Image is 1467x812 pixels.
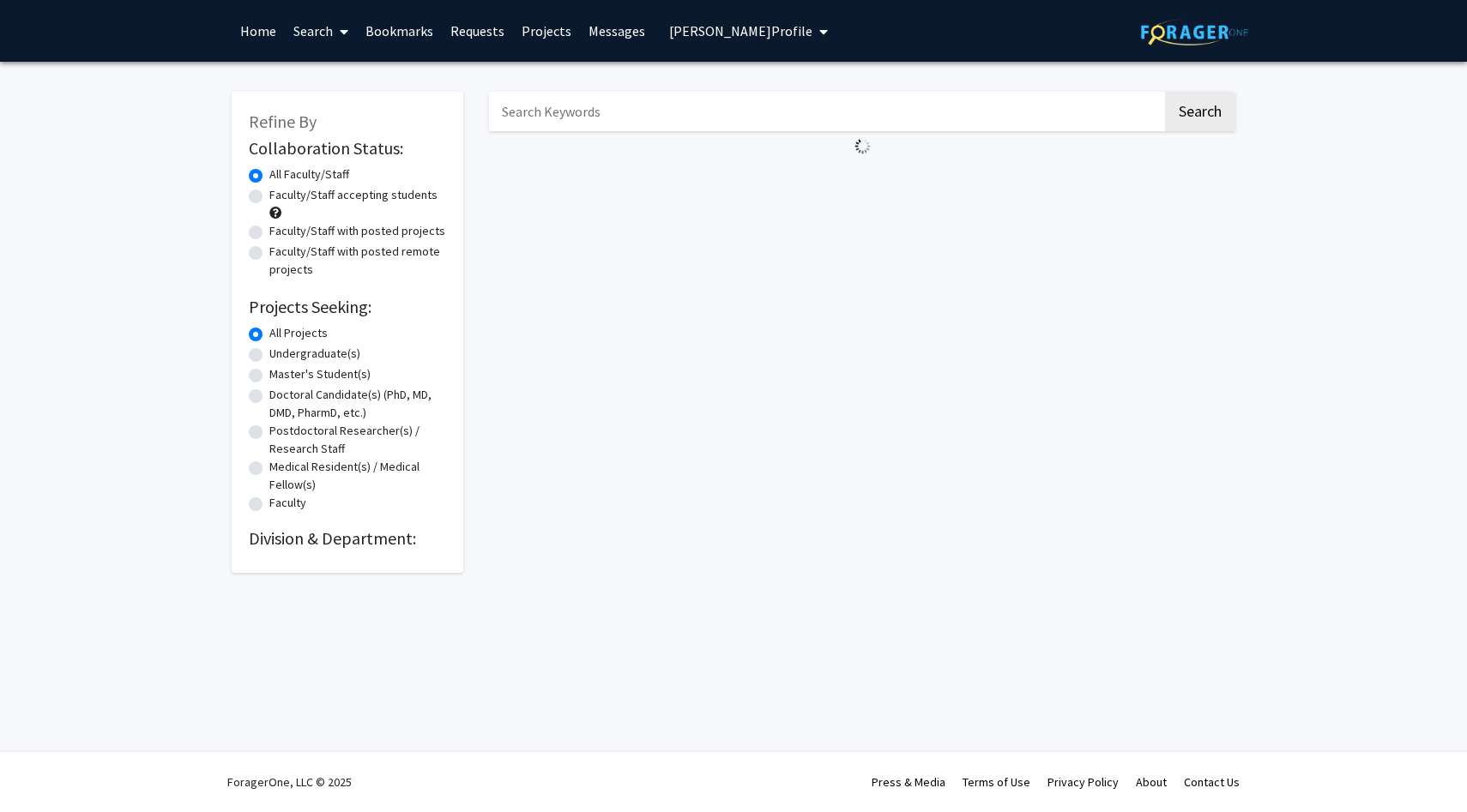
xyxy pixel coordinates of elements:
[963,774,1030,790] a: Terms of Use
[489,161,1235,201] nav: Page navigation
[269,345,360,363] label: Undergraduate(s)
[1165,92,1235,131] button: Search
[1184,774,1240,790] a: Contact Us
[269,386,446,422] label: Doctoral Candidate(s) (PhD, MD, DMD, PharmD, etc.)
[269,422,446,458] label: Postdoctoral Researcher(s) / Research Staff
[1047,774,1119,790] a: Privacy Policy
[269,186,438,204] label: Faculty/Staff accepting students
[269,324,328,342] label: All Projects
[489,92,1162,131] input: Search Keywords
[232,1,285,61] a: Home
[872,774,945,790] a: Press & Media
[357,1,442,61] a: Bookmarks
[848,131,878,161] img: Loading
[269,494,306,512] label: Faculty
[269,222,445,240] label: Faculty/Staff with posted projects
[285,1,357,61] a: Search
[669,22,812,39] span: [PERSON_NAME] Profile
[269,365,371,383] label: Master's Student(s)
[442,1,513,61] a: Requests
[249,111,317,132] span: Refine By
[249,297,446,317] h2: Projects Seeking:
[269,458,446,494] label: Medical Resident(s) / Medical Fellow(s)
[269,243,446,279] label: Faculty/Staff with posted remote projects
[249,138,446,159] h2: Collaboration Status:
[269,165,349,183] label: All Faculty/Staff
[1136,774,1167,790] a: About
[1141,19,1248,45] img: ForagerOne Logo
[513,1,580,61] a: Projects
[249,528,446,549] h2: Division & Department:
[227,752,352,812] div: ForagerOne, LLC © 2025
[580,1,654,61] a: Messages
